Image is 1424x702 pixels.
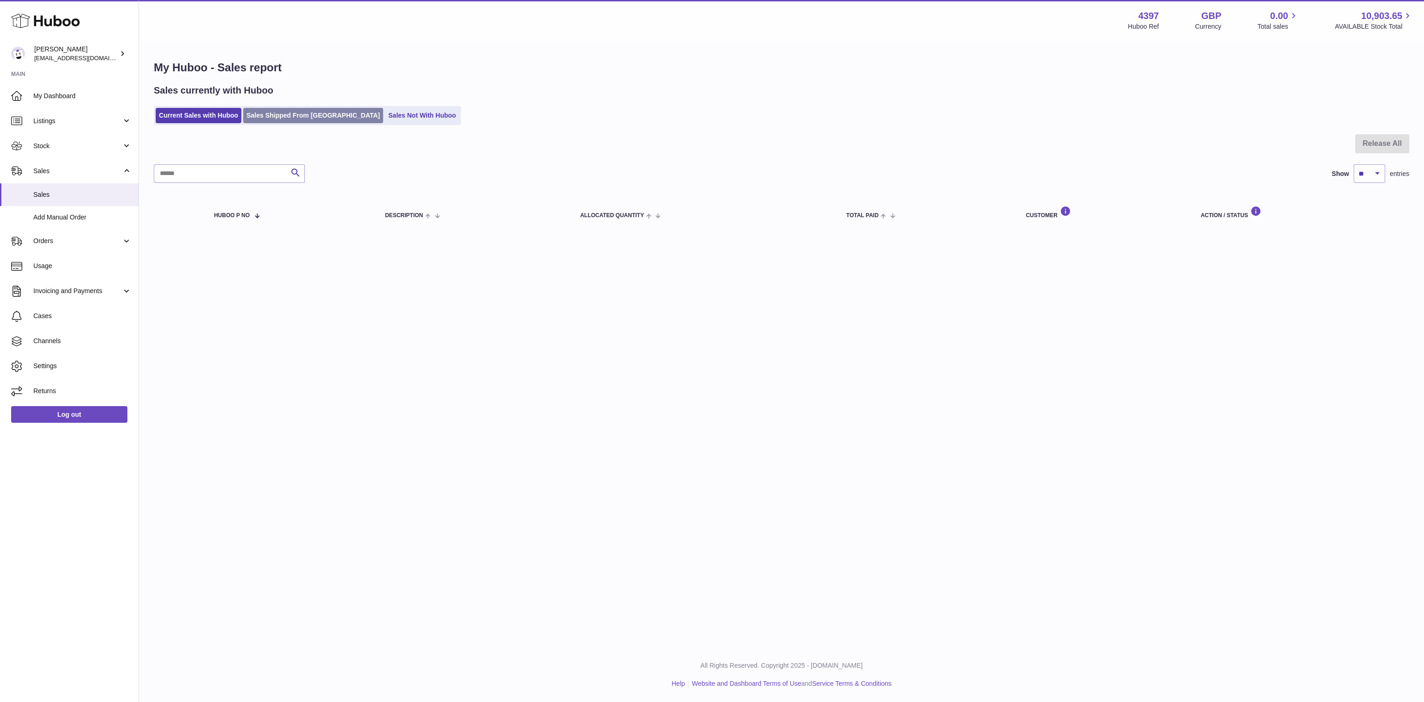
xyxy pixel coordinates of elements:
[580,213,644,219] span: ALLOCATED Quantity
[1195,22,1222,31] div: Currency
[146,661,1417,670] p: All Rights Reserved. Copyright 2025 - [DOMAIN_NAME]
[156,108,241,123] a: Current Sales with Huboo
[846,213,879,219] span: Total paid
[1335,22,1413,31] span: AVAILABLE Stock Total
[1201,10,1221,22] strong: GBP
[33,92,132,100] span: My Dashboard
[1390,169,1409,178] span: entries
[1138,10,1159,22] strong: 4397
[154,84,273,97] h2: Sales currently with Huboo
[11,406,127,423] a: Log out
[1361,10,1402,22] span: 10,903.65
[1201,206,1400,219] div: Action / Status
[33,387,132,395] span: Returns
[33,213,132,222] span: Add Manual Order
[1128,22,1159,31] div: Huboo Ref
[1257,22,1298,31] span: Total sales
[33,287,122,295] span: Invoicing and Payments
[688,679,891,688] li: and
[812,680,892,687] a: Service Terms & Conditions
[692,680,801,687] a: Website and Dashboard Terms of Use
[33,362,132,370] span: Settings
[33,167,122,175] span: Sales
[34,45,118,63] div: [PERSON_NAME]
[243,108,383,123] a: Sales Shipped From [GEOGRAPHIC_DATA]
[385,213,423,219] span: Description
[154,60,1409,75] h1: My Huboo - Sales report
[385,108,459,123] a: Sales Not With Huboo
[1026,206,1182,219] div: Customer
[33,142,122,150] span: Stock
[33,337,132,345] span: Channels
[33,262,132,270] span: Usage
[33,312,132,320] span: Cases
[214,213,250,219] span: Huboo P no
[33,190,132,199] span: Sales
[34,54,136,62] span: [EMAIL_ADDRESS][DOMAIN_NAME]
[33,237,122,245] span: Orders
[11,47,25,61] img: drumnnbass@gmail.com
[33,117,122,125] span: Listings
[1335,10,1413,31] a: 10,903.65 AVAILABLE Stock Total
[1270,10,1288,22] span: 0.00
[1257,10,1298,31] a: 0.00 Total sales
[672,680,685,687] a: Help
[1332,169,1349,178] label: Show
